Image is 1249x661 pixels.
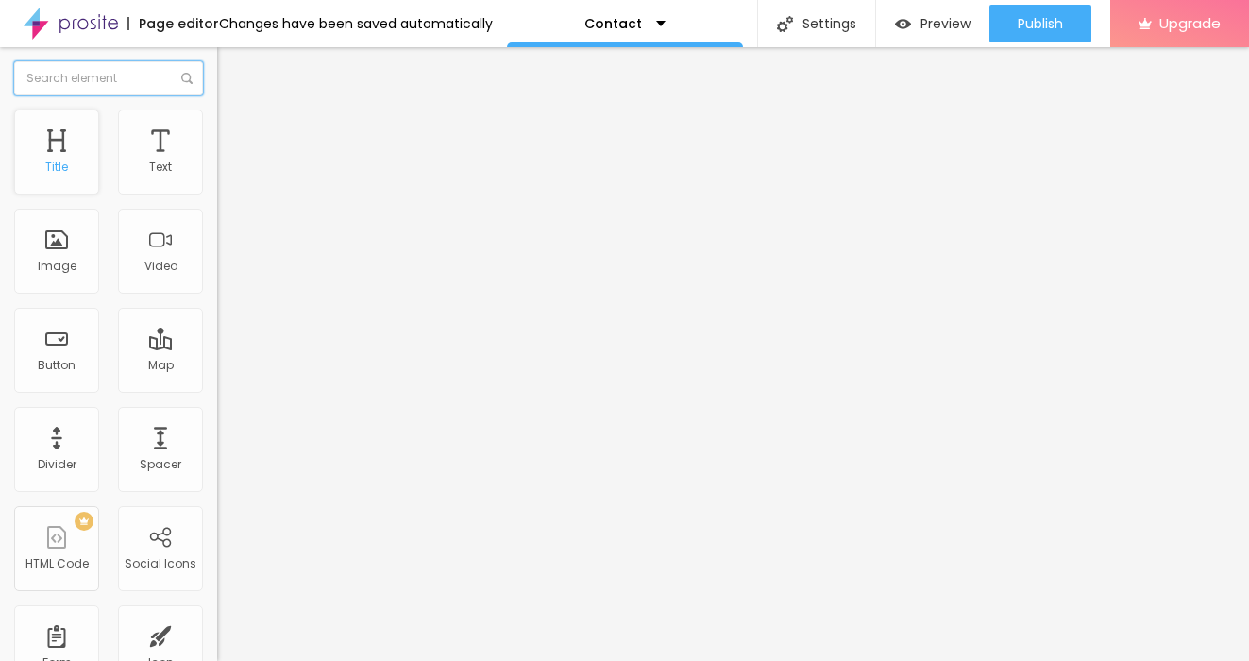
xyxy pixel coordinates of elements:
[219,17,493,30] div: Changes have been saved automatically
[148,359,174,372] div: Map
[45,161,68,174] div: Title
[38,458,76,471] div: Divider
[38,359,76,372] div: Button
[989,5,1091,42] button: Publish
[1018,16,1063,31] span: Publish
[876,5,989,42] button: Preview
[149,161,172,174] div: Text
[777,16,793,32] img: Icone
[25,557,89,570] div: HTML Code
[38,260,76,273] div: Image
[1159,15,1221,31] span: Upgrade
[584,17,642,30] p: Contact
[144,260,177,273] div: Video
[140,458,181,471] div: Spacer
[895,16,911,32] img: view-1.svg
[920,16,971,31] span: Preview
[127,17,219,30] div: Page editor
[14,61,203,95] input: Search element
[125,557,196,570] div: Social Icons
[217,47,1249,661] iframe: To enrich screen reader interactions, please activate Accessibility in Grammarly extension settings
[181,73,193,84] img: Icone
